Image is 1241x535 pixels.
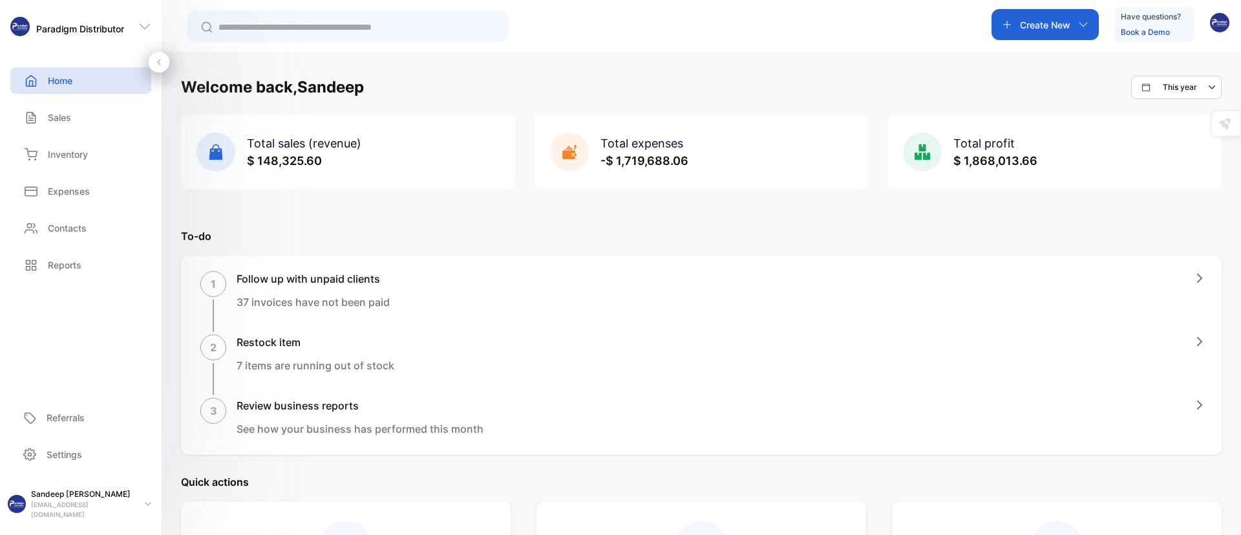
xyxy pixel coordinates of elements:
[247,154,322,168] span: $ 148,325.60
[181,228,1222,244] p: To-do
[1121,27,1170,37] a: Book a Demo
[211,276,216,292] p: 1
[237,398,483,413] h1: Review business reports
[210,340,217,355] p: 2
[181,474,1222,490] p: Quick actions
[1121,10,1181,23] p: Have questions?
[48,147,88,161] p: Inventory
[1020,18,1070,32] p: Create New
[36,22,124,36] p: Paradigm Distributor
[237,334,394,350] h1: Restock item
[237,421,483,437] p: See how your business has performed this month
[247,136,361,150] span: Total sales (revenue)
[10,17,30,36] img: logo
[48,74,72,87] p: Home
[992,9,1099,40] button: Create New
[47,411,85,424] p: Referrals
[1131,76,1222,99] button: This year
[600,154,688,168] span: -$ 1,719,688.06
[31,500,134,519] p: [EMAIL_ADDRESS][DOMAIN_NAME]
[1163,82,1197,93] p: This year
[47,448,82,461] p: Settings
[48,184,90,198] p: Expenses
[953,136,1015,150] span: Total profit
[181,76,364,99] h1: Welcome back, Sandeep
[237,271,390,287] h1: Follow up with unpaid clients
[31,488,134,500] p: Sandeep [PERSON_NAME]
[48,221,87,235] p: Contacts
[210,403,217,419] p: 3
[600,136,683,150] span: Total expenses
[8,495,26,513] img: profile
[953,154,1037,168] span: $ 1,868,013.66
[48,111,71,124] p: Sales
[1210,13,1229,32] img: avatar
[237,358,394,373] p: 7 items are running out of stock
[1210,9,1229,40] button: avatar
[48,258,81,272] p: Reports
[237,294,390,310] p: 37 invoices have not been paid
